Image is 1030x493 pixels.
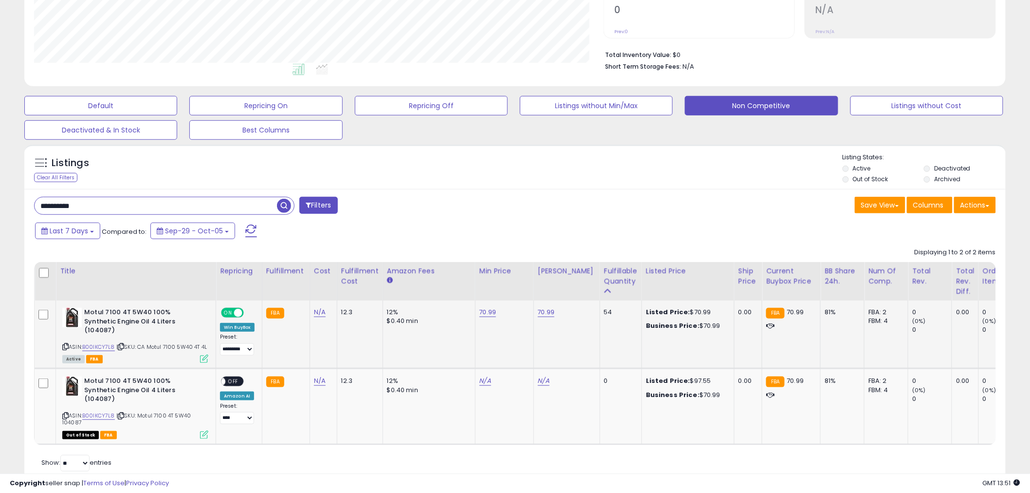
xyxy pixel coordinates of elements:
div: 0.00 [956,308,971,317]
button: Filters [299,197,337,214]
b: Business Price: [646,321,699,330]
div: 12.3 [341,377,375,385]
div: Preset: [220,403,255,425]
span: | SKU: CA Motul 7100 5W40 4T 4L [116,343,207,351]
small: FBA [266,308,284,319]
a: 70.99 [538,307,555,317]
div: ASIN: [62,308,208,362]
img: 417PPuEX-gL._SL40_.jpg [62,308,82,327]
div: Preset: [220,334,255,356]
div: Title [60,266,212,276]
b: Motul 7100 4T 5W40 100% Synthetic Engine Oil 4 Liters (104087) [84,308,202,338]
button: Sep-29 - Oct-05 [150,223,235,239]
div: 12% [387,308,468,317]
button: Repricing On [189,96,342,115]
div: 81% [825,308,857,317]
small: (0%) [983,386,996,394]
div: Repricing [220,266,258,276]
div: 81% [825,377,857,385]
div: Num of Comp. [868,266,904,286]
span: OFF [242,309,258,317]
button: Best Columns [189,120,342,140]
span: | SKU: Motul 7100 4T 5W40 104087 [62,412,191,426]
div: Ship Price [738,266,758,286]
button: Actions [954,197,996,213]
li: $0 [605,48,989,60]
button: Non Competitive [685,96,838,115]
small: Amazon Fees. [387,276,393,285]
p: Listing States: [843,153,1006,162]
div: $97.55 [646,377,727,385]
img: 417PPuEX-gL._SL40_.jpg [62,377,82,396]
span: 2025-10-13 13:51 GMT [983,478,1020,488]
div: 0 [604,377,634,385]
b: Motul 7100 4T 5W40 100% Synthetic Engine Oil 4 Liters (104087) [84,377,202,406]
small: FBA [766,377,784,387]
div: seller snap | | [10,479,169,488]
div: 0 [983,308,1022,317]
div: Total Rev. [912,266,948,286]
div: Amazon Fees [387,266,471,276]
div: FBA: 2 [868,377,901,385]
div: Cost [314,266,333,276]
button: Columns [907,197,953,213]
button: Listings without Cost [850,96,1003,115]
a: B00IKCY7L8 [82,343,115,351]
div: 0 [912,308,952,317]
button: Repricing Off [355,96,508,115]
label: Archived [934,175,960,183]
div: Fulfillment Cost [341,266,379,286]
span: 70.99 [787,307,804,317]
a: N/A [479,376,491,386]
div: $70.99 [646,391,727,399]
div: [PERSON_NAME] [538,266,596,276]
a: N/A [538,376,550,386]
button: Save View [855,197,905,213]
div: BB Share 24h. [825,266,860,286]
div: 0.00 [738,308,754,317]
strong: Copyright [10,478,45,488]
label: Out of Stock [853,175,888,183]
div: Amazon AI [220,392,254,400]
div: 12% [387,377,468,385]
small: (0%) [983,317,996,325]
h2: N/A [815,4,995,18]
label: Active [853,164,871,172]
span: All listings that are currently out of stock and unavailable for purchase on Amazon [62,431,99,439]
div: 0 [983,377,1022,385]
div: Displaying 1 to 2 of 2 items [915,248,996,257]
div: 0 [983,395,1022,403]
small: Prev: N/A [815,29,834,35]
span: FBA [86,355,103,363]
a: N/A [314,376,326,386]
div: 0 [912,377,952,385]
span: Last 7 Days [50,226,88,236]
a: N/A [314,307,326,317]
span: Show: entries [41,458,111,467]
small: FBA [766,308,784,319]
b: Listed Price: [646,307,690,317]
div: 12.3 [341,308,375,317]
div: Current Buybox Price [766,266,816,286]
span: FBA [100,431,117,439]
div: 0 [983,325,1022,334]
div: Min Price [479,266,530,276]
div: Clear All Filters [34,173,77,182]
b: Business Price: [646,390,699,399]
b: Short Term Storage Fees: [605,62,681,71]
div: $70.99 [646,308,727,317]
span: N/A [682,62,694,71]
div: ASIN: [62,377,208,438]
h5: Listings [52,156,89,170]
div: 0 [912,395,952,403]
div: FBA: 2 [868,308,901,317]
div: Win BuyBox [220,323,255,332]
h2: 0 [614,4,794,18]
b: Listed Price: [646,376,690,385]
span: Columns [913,200,944,210]
div: Total Rev. Diff. [956,266,975,297]
span: Compared to: [102,227,147,236]
label: Deactivated [934,164,971,172]
small: (0%) [912,317,926,325]
div: $0.40 min [387,317,468,325]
